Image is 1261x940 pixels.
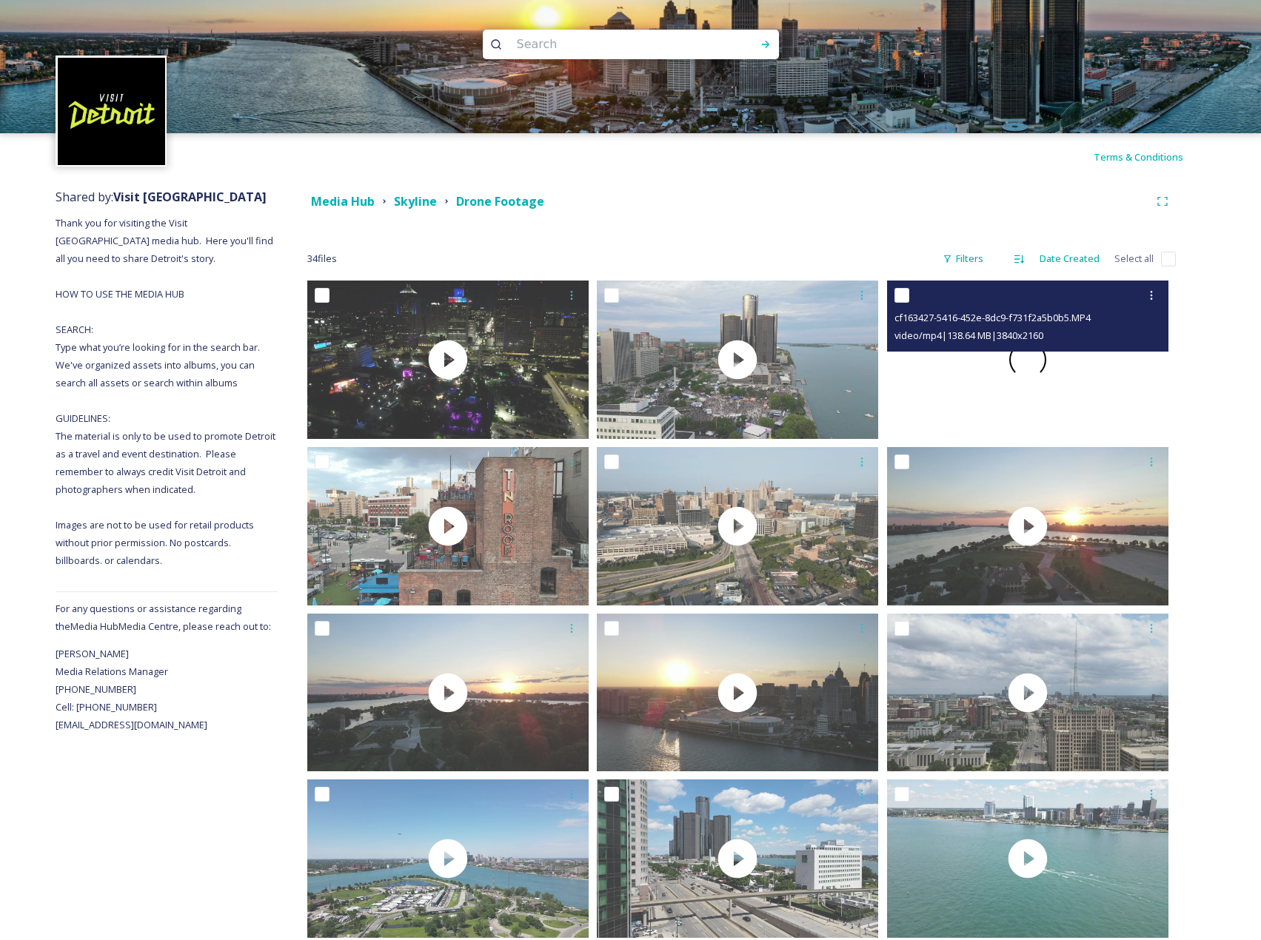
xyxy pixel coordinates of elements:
[56,647,207,731] span: [PERSON_NAME] Media Relations Manager [PHONE_NUMBER] Cell: [PHONE_NUMBER] [EMAIL_ADDRESS][DOMAIN_...
[307,281,589,439] img: thumbnail
[394,193,437,209] strong: Skyline
[935,244,991,273] div: Filters
[887,614,1168,772] img: thumbnail
[597,779,878,938] img: thumbnail
[1094,150,1183,164] span: Terms & Conditions
[597,447,878,605] img: thumbnail
[307,447,589,605] img: thumbnail
[1032,244,1107,273] div: Date Created
[113,189,267,205] strong: Visit [GEOGRAPHIC_DATA]
[894,311,1091,324] span: cf163427-5416-452e-8dc9-f731f2a5b0b5.MP4
[456,193,544,209] strong: Drone Footage
[597,281,878,439] img: thumbnail
[887,779,1168,938] img: thumbnail
[58,58,165,165] img: VISIT%20DETROIT%20LOGO%20-%20BLACK%20BACKGROUND.png
[894,329,1043,342] span: video/mp4 | 138.64 MB | 3840 x 2160
[1114,252,1154,266] span: Select all
[307,779,589,938] img: thumbnail
[1094,148,1205,166] a: Terms & Conditions
[311,193,375,209] strong: Media Hub
[887,447,1168,605] img: thumbnail
[307,614,589,772] img: thumbnail
[56,602,271,633] span: For any questions or assistance regarding the Media Hub Media Centre, please reach out to:
[56,216,278,567] span: Thank you for visiting the Visit [GEOGRAPHIC_DATA] media hub. Here you'll find all you need to sh...
[597,614,878,772] img: thumbnail
[509,28,712,61] input: Search
[56,189,267,205] span: Shared by:
[307,252,337,266] span: 34 file s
